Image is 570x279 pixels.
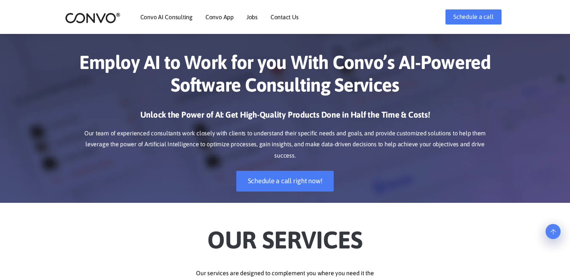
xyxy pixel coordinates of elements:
a: Schedule a call right now! [236,171,334,192]
h1: Employ AI to Work for you With Convo’s AI-Powered Software Consulting Services [76,51,494,102]
a: Jobs [246,14,258,20]
img: logo_2.png [65,12,120,24]
a: Schedule a call [445,9,501,25]
a: Convo App [205,14,234,20]
a: Convo AI Consulting [140,14,193,20]
h3: Unlock the Power of AI: Get High-Quality Products Done in Half the Time & Costs! [76,109,494,126]
a: Contact Us [271,14,299,20]
p: Our team of experienced consultants work closely with clients to understand their specific needs ... [76,128,494,162]
h2: Our Services [76,214,494,256]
